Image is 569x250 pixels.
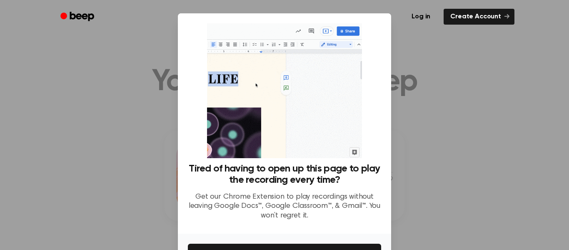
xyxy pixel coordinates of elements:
[188,163,381,186] h3: Tired of having to open up this page to play the recording every time?
[55,9,102,25] a: Beep
[207,23,362,158] img: Beep extension in action
[403,7,439,26] a: Log in
[444,9,514,25] a: Create Account
[188,192,381,221] p: Get our Chrome Extension to play recordings without leaving Google Docs™, Google Classroom™, & Gm...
